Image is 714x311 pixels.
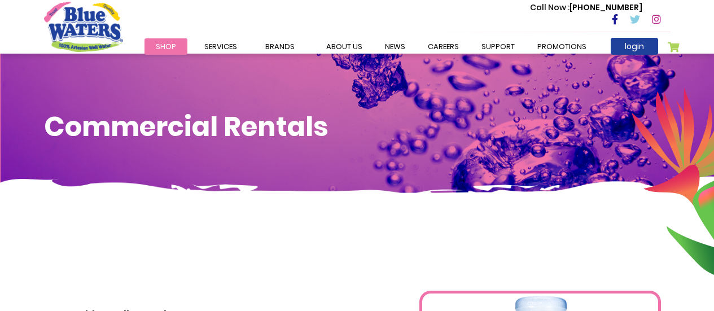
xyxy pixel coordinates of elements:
span: Brands [265,41,295,52]
a: News [374,38,417,55]
a: Promotions [526,38,598,55]
span: Services [204,41,237,52]
a: store logo [44,2,123,51]
a: support [470,38,526,55]
a: careers [417,38,470,55]
span: Call Now : [530,2,570,13]
h1: Commercial Rentals [44,111,671,143]
a: about us [315,38,374,55]
span: Shop [156,41,176,52]
a: login [611,38,658,55]
p: [PHONE_NUMBER] [530,2,642,14]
